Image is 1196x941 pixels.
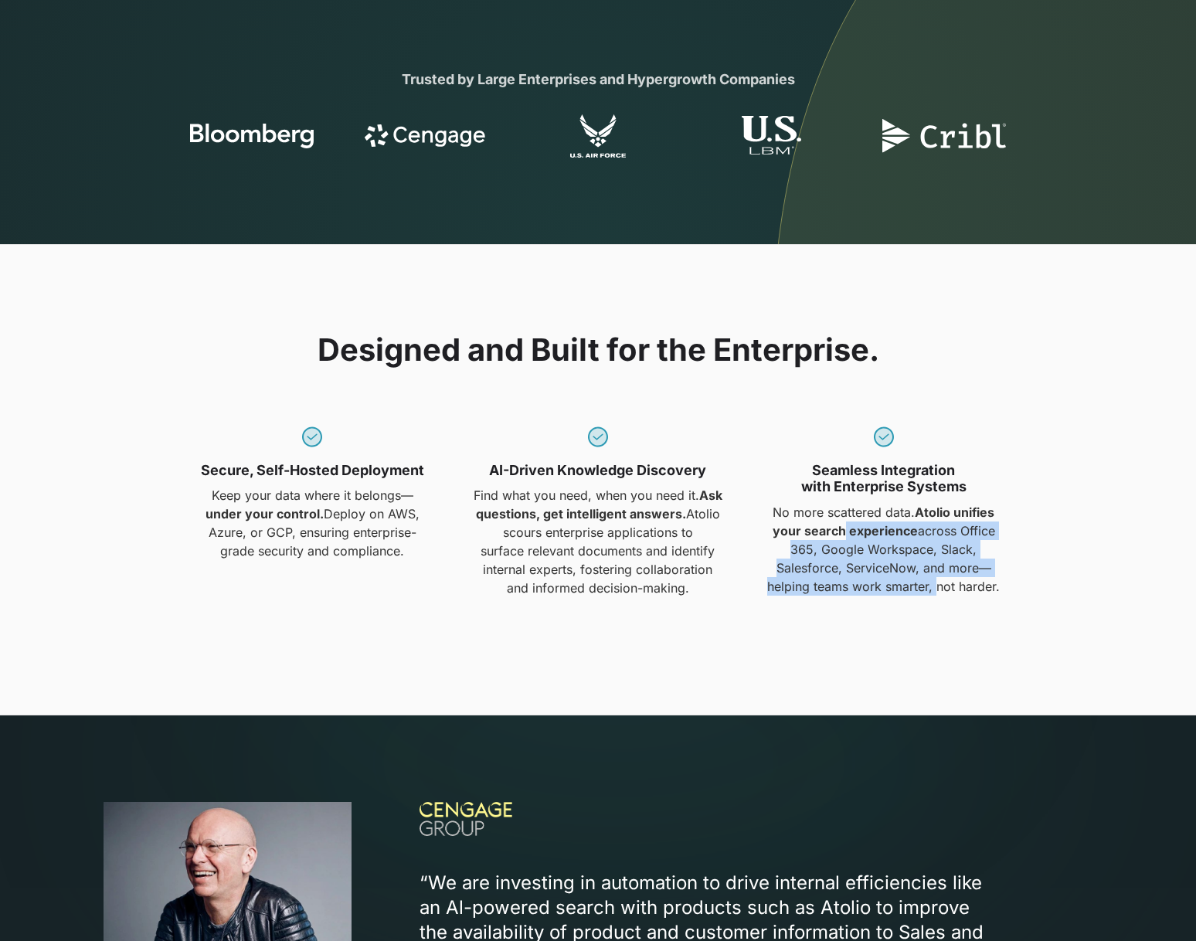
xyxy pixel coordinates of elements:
[750,503,1018,596] p: No more scattered data. across Office 365, Google Workspace, Slack, Salesforce, ServiceNow, and m...
[190,114,314,158] img: logo
[464,486,732,597] p: Find what you need, when you need it. Atolio scours enterprise applications to surface relevant d...
[318,331,879,369] h2: Designed and Built for the Enterprise.
[206,506,324,521] strong: under your control.
[476,487,722,521] strong: Ask questions, get intelligent answers.
[363,114,487,158] img: logo
[179,486,447,560] p: Keep your data where it belongs— Deploy on AWS, Azure, or GCP, ensuring enterprise-grade security...
[201,462,424,478] strong: Secure, Self-Hosted Deployment
[709,116,833,159] img: logo
[882,114,1006,158] img: logo
[801,462,967,495] strong: Seamless Integration with Enterprise Systems
[301,69,895,90] div: Trusted by Large Enterprises and Hypergrowth Companies
[536,114,660,158] img: logo
[1119,867,1196,941] iframe: Chat Widget
[489,462,706,478] strong: AI-Driven Knowledge Discovery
